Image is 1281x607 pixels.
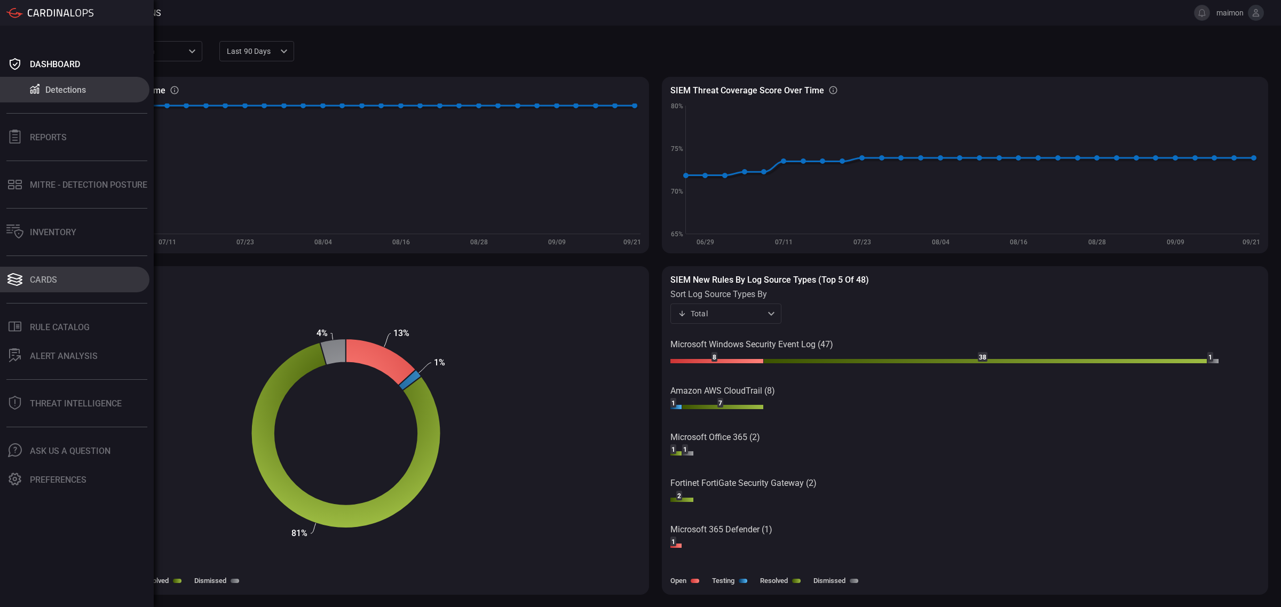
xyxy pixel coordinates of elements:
text: 65% [671,230,683,238]
div: Detections [45,85,86,95]
div: Inventory [30,227,76,237]
text: 38 [979,354,986,361]
text: 08/04 [314,238,332,246]
text: 70% [671,188,683,195]
text: 75% [671,145,683,153]
p: Last 90 days [227,46,277,57]
text: 1% [434,357,445,368]
text: 13% [393,328,409,338]
label: Resolved [760,577,788,585]
div: ALERT ANALYSIS [30,351,98,361]
div: Ask Us A Question [30,446,110,456]
text: 08/16 [392,238,410,246]
text: 1 [1208,354,1212,361]
div: Cards [30,275,57,285]
text: 1 [683,446,687,453]
text: 1 [671,538,675,546]
text: Microsoft Windows Security Event Log (47) [670,339,833,349]
text: 08/28 [1088,238,1106,246]
text: 08/16 [1010,238,1027,246]
label: Resolved [141,577,169,585]
div: Threat Intelligence [30,398,122,409]
label: Dismissed [813,577,845,585]
label: Testing [712,577,734,585]
text: Fortinet FortiGate Security Gateway (2) [670,478,817,488]
text: 08/04 [932,238,950,246]
div: Dashboard [30,59,80,69]
span: maimon [1214,9,1244,17]
text: 1 [671,400,675,407]
text: 81% [291,528,307,538]
text: 09/09 [548,238,566,246]
h3: SIEM New rules by log source types (Top 5 of 48) [670,275,1260,285]
label: Open [670,577,686,585]
div: MITRE - Detection Posture [30,180,147,190]
text: 09/21 [1243,238,1260,246]
text: 07/23 [236,238,254,246]
text: 08/28 [470,238,488,246]
text: 09/09 [1167,238,1184,246]
text: Microsoft 365 Defender (1) [670,524,772,534]
div: Reports [30,132,67,142]
h3: SIEM Threat coverage score over time [670,85,824,95]
text: 4% [317,328,328,338]
text: 07/23 [853,238,871,246]
text: 2 [677,492,681,500]
div: Rule Catalog [30,322,90,332]
label: Dismissed [194,577,226,585]
text: Microsoft Office 365 (2) [670,432,760,442]
text: 8 [713,354,716,361]
text: 07/11 [159,238,176,246]
text: 80% [671,102,683,110]
text: 07/11 [775,238,793,246]
text: 7 [718,400,722,407]
text: 09/21 [623,238,641,246]
text: Amazon AWS CloudTrail (8) [670,386,775,396]
text: 1 [671,446,675,453]
div: Preferences [30,475,86,485]
text: 06/29 [697,238,714,246]
div: Total [678,308,764,319]
label: sort log source types by [670,289,781,299]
